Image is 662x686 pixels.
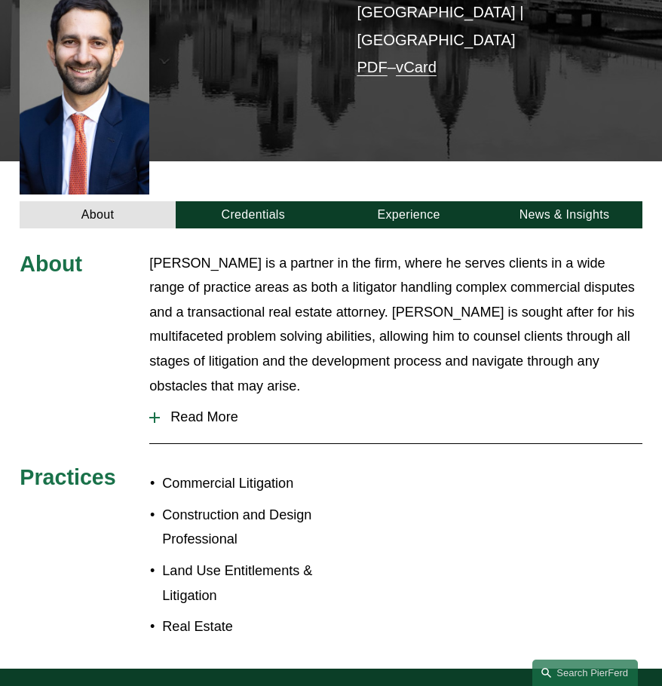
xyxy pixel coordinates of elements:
[357,59,387,75] a: PDF
[396,59,437,75] a: vCard
[486,201,642,228] a: News & Insights
[532,660,638,686] a: Search this site
[331,201,486,228] a: Experience
[176,201,331,228] a: Credentials
[20,201,175,228] a: About
[20,465,115,489] span: Practices
[162,471,331,496] p: Commercial Litigation
[149,398,642,436] button: Read More
[162,614,331,639] p: Real Estate
[162,559,331,608] p: Land Use Entitlements & Litigation
[162,503,331,552] p: Construction and Design Professional
[20,252,82,276] span: About
[160,409,642,425] span: Read More
[149,251,642,399] p: [PERSON_NAME] is a partner in the firm, where he serves clients in a wide range of practice areas...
